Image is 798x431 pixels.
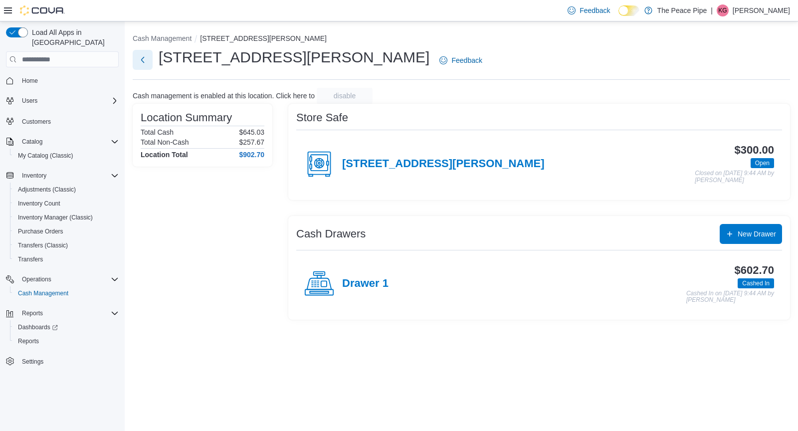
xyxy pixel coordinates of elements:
button: Users [18,95,41,107]
h6: Total Cash [141,128,174,136]
span: Inventory Count [14,198,119,210]
h4: Location Total [141,151,188,159]
a: Dashboards [14,321,62,333]
span: Customers [18,115,119,127]
span: Dashboards [14,321,119,333]
span: Cash Management [18,289,68,297]
a: Cash Management [14,287,72,299]
h3: $602.70 [735,264,774,276]
h3: Location Summary [141,112,232,124]
h3: $300.00 [735,144,774,156]
a: Inventory Count [14,198,64,210]
span: Feedback [451,55,482,65]
span: Inventory [18,170,119,182]
span: Home [18,74,119,87]
p: The Peace Pipe [657,4,707,16]
p: Closed on [DATE] 9:44 AM by [PERSON_NAME] [695,170,774,184]
h4: $902.70 [239,151,264,159]
p: Cash management is enabled at this location. Click here to [133,92,315,100]
button: Home [2,73,123,88]
span: Catalog [22,138,42,146]
span: Operations [18,273,119,285]
button: Reports [10,334,123,348]
p: $257.67 [239,138,264,146]
span: Reports [22,309,43,317]
span: Reports [18,307,119,319]
span: My Catalog (Classic) [14,150,119,162]
button: Operations [18,273,55,285]
span: Feedback [580,5,610,15]
span: Users [22,97,37,105]
button: My Catalog (Classic) [10,149,123,163]
span: Reports [18,337,39,345]
button: Adjustments (Classic) [10,183,123,197]
span: Transfers [14,253,119,265]
p: Cashed In on [DATE] 9:44 AM by [PERSON_NAME] [686,290,774,304]
button: Catalog [2,135,123,149]
button: Settings [2,354,123,369]
button: Operations [2,272,123,286]
a: Transfers (Classic) [14,239,72,251]
h3: Store Safe [296,112,348,124]
a: Adjustments (Classic) [14,184,80,196]
span: Home [22,77,38,85]
span: New Drawer [738,229,776,239]
nav: Complex example [6,69,119,395]
span: My Catalog (Classic) [18,152,73,160]
h4: Drawer 1 [342,277,389,290]
span: Transfers (Classic) [14,239,119,251]
span: Open [755,159,770,168]
p: $645.03 [239,128,264,136]
span: Inventory [22,172,46,180]
a: Purchase Orders [14,225,67,237]
h1: [STREET_ADDRESS][PERSON_NAME] [159,47,429,67]
span: Catalog [18,136,119,148]
h6: Total Non-Cash [141,138,189,146]
a: My Catalog (Classic) [14,150,77,162]
span: Inventory Count [18,200,60,208]
span: Users [18,95,119,107]
h3: Cash Drawers [296,228,366,240]
button: Cash Management [133,34,192,42]
button: Inventory [2,169,123,183]
a: Home [18,75,42,87]
nav: An example of EuiBreadcrumbs [133,33,790,45]
input: Dark Mode [618,5,639,16]
img: Cova [20,5,65,15]
button: [STREET_ADDRESS][PERSON_NAME] [200,34,327,42]
button: Transfers (Classic) [10,238,123,252]
span: disable [334,91,356,101]
button: Transfers [10,252,123,266]
span: Settings [22,358,43,366]
button: Inventory [18,170,50,182]
span: Load All Apps in [GEOGRAPHIC_DATA] [28,27,119,47]
span: Operations [22,275,51,283]
span: Inventory Manager (Classic) [14,212,119,223]
span: Open [751,158,774,168]
button: Reports [18,307,47,319]
span: KG [718,4,727,16]
a: Inventory Manager (Classic) [14,212,97,223]
a: Dashboards [10,320,123,334]
span: Purchase Orders [14,225,119,237]
a: Feedback [564,0,614,20]
span: Cashed In [738,278,774,288]
span: Adjustments (Classic) [18,186,76,194]
a: Feedback [435,50,486,70]
p: [PERSON_NAME] [733,4,790,16]
span: Cash Management [14,287,119,299]
span: Dashboards [18,323,58,331]
span: Customers [22,118,51,126]
button: Users [2,94,123,108]
button: New Drawer [720,224,782,244]
span: Reports [14,335,119,347]
span: Cashed In [742,279,770,288]
button: Next [133,50,153,70]
a: Customers [18,116,55,128]
button: Inventory Manager (Classic) [10,211,123,224]
a: Reports [14,335,43,347]
button: Cash Management [10,286,123,300]
span: Transfers (Classic) [18,241,68,249]
a: Settings [18,356,47,368]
